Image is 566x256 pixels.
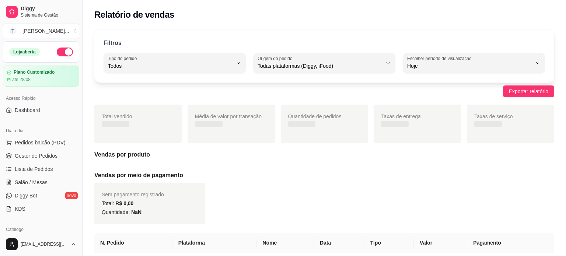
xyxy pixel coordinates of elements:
[257,233,314,253] th: Nome
[172,233,257,253] th: Plataforma
[467,233,554,253] th: Pagamento
[288,113,342,119] span: Quantidade de pedidos
[94,9,174,21] h2: Relatório de vendas
[15,205,25,213] span: KDS
[14,70,55,75] article: Plano Customizado
[364,233,414,253] th: Tipo
[3,125,79,137] div: Dia a dia
[474,113,513,119] span: Taxas de serviço
[21,6,76,12] span: Diggy
[108,55,139,62] label: Tipo do pedido
[258,55,295,62] label: Origem do pedido
[108,62,233,70] span: Todos
[314,233,364,253] th: Data
[407,55,474,62] label: Escolher período de visualização
[15,179,48,186] span: Salão / Mesas
[3,66,79,87] a: Plano Customizadoaté 28/08
[258,62,382,70] span: Todas plataformas (Diggy, iFood)
[22,27,69,35] div: [PERSON_NAME] ...
[253,53,395,73] button: Origem do pedidoTodas plataformas (Diggy, iFood)
[15,165,53,173] span: Lista de Pedidos
[57,48,73,56] button: Alterar Status
[3,224,79,235] div: Catálogo
[15,192,37,199] span: Diggy Bot
[115,200,133,206] span: R$ 0,00
[15,106,40,114] span: Dashboard
[3,137,79,148] button: Pedidos balcão (PDV)
[195,113,262,119] span: Média de valor por transação
[94,171,554,180] h5: Vendas por meio de pagamento
[21,12,76,18] span: Sistema de Gestão
[3,24,79,38] button: Select a team
[3,176,79,188] a: Salão / Mesas
[94,233,172,253] th: N. Pedido
[3,150,79,162] a: Gestor de Pedidos
[3,203,79,215] a: KDS
[102,209,141,215] span: Quantidade:
[414,233,467,253] th: Valor
[102,113,132,119] span: Total vendido
[102,200,133,206] span: Total:
[104,39,122,48] p: Filtros
[104,53,246,73] button: Tipo do pedidoTodos
[102,192,164,197] span: Sem pagamento registrado
[12,77,31,83] article: até 28/08
[9,27,17,35] span: T
[509,87,548,95] span: Exportar relatório
[3,3,79,21] a: DiggySistema de Gestão
[94,150,554,159] h5: Vendas por produto
[21,241,67,247] span: [EMAIL_ADDRESS][DOMAIN_NAME]
[381,113,420,119] span: Taxas de entrega
[503,85,554,97] button: Exportar relatório
[3,235,79,253] button: [EMAIL_ADDRESS][DOMAIN_NAME]
[15,139,66,146] span: Pedidos balcão (PDV)
[15,152,57,159] span: Gestor de Pedidos
[403,53,545,73] button: Escolher período de visualizaçãoHoje
[3,92,79,104] div: Acesso Rápido
[407,62,532,70] span: Hoje
[3,163,79,175] a: Lista de Pedidos
[131,209,141,215] span: NaN
[3,104,79,116] a: Dashboard
[9,48,40,56] div: Loja aberta
[3,190,79,201] a: Diggy Botnovo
